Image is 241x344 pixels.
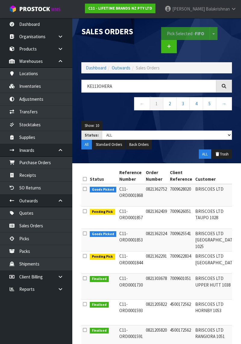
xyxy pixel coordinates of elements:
td: BRISCOES LTD [GEOGRAPHIC_DATA] 1025 [194,229,237,251]
input: Search sales orders [81,80,216,93]
nav: Page navigation [81,97,232,112]
td: 7009601051 [168,274,194,299]
td: C11-ORD0001593 [118,299,144,325]
img: cube-alt.png [9,5,17,13]
td: 7009625541 [168,229,194,251]
td: BRISCOES LTD UPPER HUTT 1038 [194,274,237,299]
strong: FIFO [195,31,204,36]
td: 0821362439 [144,206,168,229]
td: C11-ORD0001844 [118,251,144,274]
button: Standard Orders [92,140,125,149]
strong: Status: [85,133,99,138]
span: Sales Orders [136,65,160,71]
td: 7009628020 [168,184,194,207]
td: BRISCOES LTD [GEOGRAPHIC_DATA] [194,251,237,274]
th: Reference Number [118,168,144,184]
td: C11-ORD0001730 [118,274,144,299]
th: Status [88,168,118,184]
button: Pick Selected -FIFO [161,27,210,40]
span: Pending Pick [90,254,115,260]
td: BRISCOES LTD TAUPO 1028 [194,206,237,229]
button: Show: 10 [81,121,102,131]
td: 4500172562 [168,299,194,325]
th: Client Reference [168,168,194,184]
span: Finalised [90,302,109,308]
a: Outwards [112,65,130,71]
span: Finalised [90,328,109,334]
span: Goods Picked [90,231,116,237]
td: BRISCOES LTD [194,184,237,207]
a: Dashboard [86,65,106,71]
a: ← [134,97,150,110]
td: 7009622834 [168,251,194,274]
td: C11-ORD0001853 [118,229,144,251]
td: BRISCOES LTD HORNBY 1053 [194,299,237,325]
td: 7009626051 [168,206,194,229]
span: Finalised [90,276,109,282]
span: ProStock [19,5,50,13]
a: 4 [189,97,203,110]
td: 0821362752 [144,184,168,207]
a: 5 [203,97,216,110]
span: Balakrishnan [206,6,230,12]
span: Pending Pick [90,209,115,215]
a: → [216,97,232,110]
td: 0821303678 [144,274,168,299]
th: Customer [194,168,237,184]
td: 0821362324 [144,229,168,251]
button: ALL [199,149,211,159]
a: C11 - LIFETIME BRANDS NZ PTY LTD [85,4,155,13]
strong: C11 - LIFETIME BRANDS NZ PTY LTD [88,6,152,11]
button: All [81,140,92,149]
a: 3 [176,97,190,110]
small: WMS [51,7,61,12]
span: Goods Picked [90,187,116,193]
button: Back Orders [126,140,152,149]
td: 0821362291 [144,251,168,274]
td: C11-ORD0001868 [118,184,144,207]
td: C11-ORD0001857 [118,206,144,229]
button: Trash [212,149,232,159]
td: 0821205822 [144,299,168,325]
a: 2 [163,97,177,110]
a: 1 [150,97,163,110]
span: [PERSON_NAME] [172,6,205,12]
th: Order Number [144,168,168,184]
h1: Sales Orders [81,27,152,36]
